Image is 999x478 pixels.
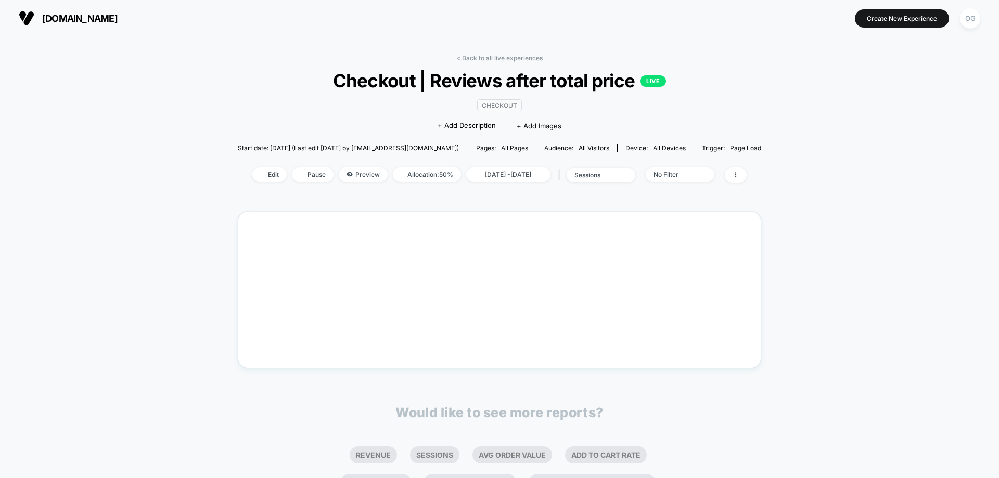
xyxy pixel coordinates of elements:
div: sessions [574,171,616,179]
span: Pause [292,167,334,182]
button: [DOMAIN_NAME] [16,10,121,27]
span: Preview [339,167,388,182]
li: Revenue [350,446,397,463]
span: all devices [653,144,686,152]
div: No Filter [654,171,695,178]
div: OG [960,8,980,29]
span: [DATE] - [DATE] [466,167,550,182]
span: Page Load [730,144,761,152]
span: + Add Description [438,121,496,131]
span: Edit [252,167,287,182]
li: Sessions [410,446,459,463]
span: [DOMAIN_NAME] [42,13,118,24]
div: Audience: [544,144,609,152]
img: Visually logo [19,10,34,26]
div: Pages: [476,144,528,152]
span: Allocation: 50% [393,167,461,182]
span: All Visitors [579,144,609,152]
span: Checkout | Reviews after total price [264,70,735,92]
span: + Add Images [517,122,561,130]
span: Device: [617,144,694,152]
a: < Back to all live experiences [456,54,543,62]
span: Start date: [DATE] (Last edit [DATE] by [EMAIL_ADDRESS][DOMAIN_NAME]) [238,144,459,152]
button: OG [957,8,983,29]
span: all pages [501,144,528,152]
p: Would like to see more reports? [395,405,604,420]
span: | [556,167,567,183]
div: Trigger: [702,144,761,152]
li: Add To Cart Rate [565,446,647,463]
li: Avg Order Value [472,446,552,463]
button: Create New Experience [855,9,949,28]
p: LIVE [640,75,666,87]
span: Checkout [477,99,522,111]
